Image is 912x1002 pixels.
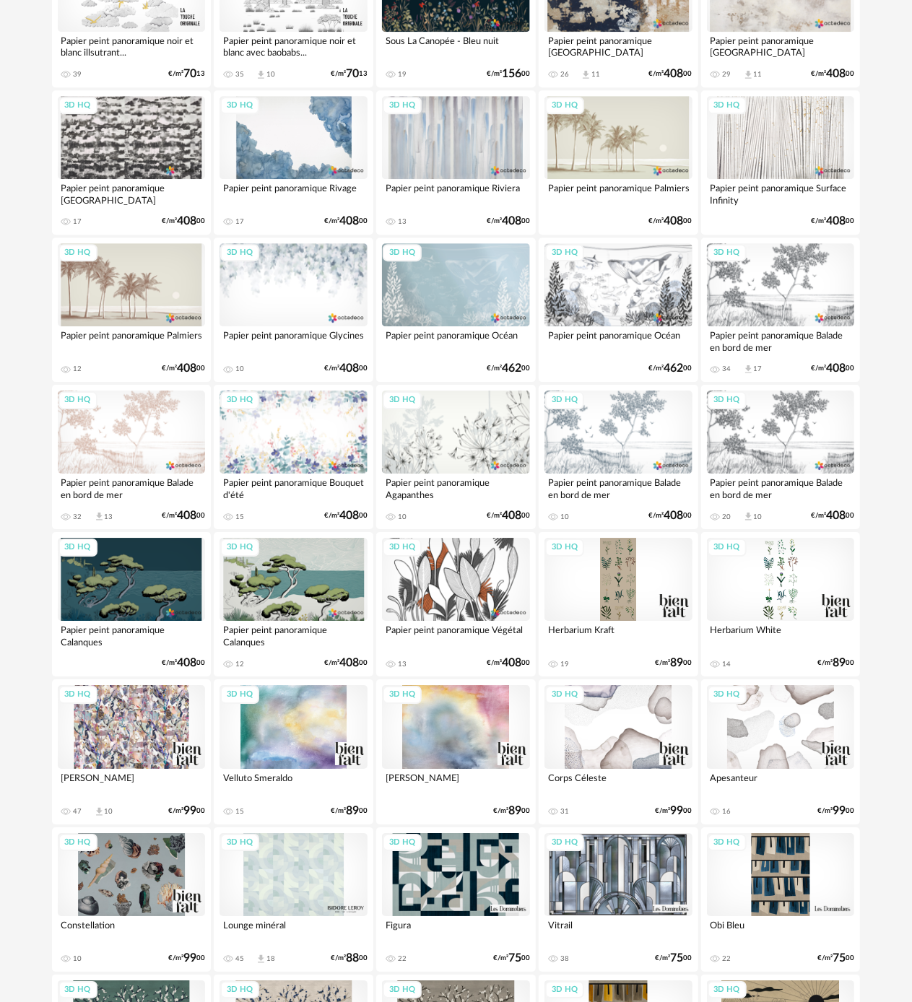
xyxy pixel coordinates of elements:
div: Papier peint panoramique Surface Infinity [707,179,855,208]
div: €/m² 00 [331,806,368,816]
a: 3D HQ Velluto Smeraldo 15 €/m²8900 [214,679,373,824]
span: 89 [833,658,846,668]
a: 3D HQ Papier peint panoramique Balade en bord de mer 32 Download icon 13 €/m²40800 [52,385,212,529]
div: Constellation [58,916,206,945]
span: 408 [664,217,684,226]
div: 3D HQ [220,834,259,852]
div: €/m² 00 [649,69,692,79]
div: €/m² 00 [656,806,692,816]
span: 89 [671,658,684,668]
div: €/m² 00 [168,806,205,816]
span: 408 [502,217,521,226]
div: Papier peint panoramique Glycines [220,326,368,355]
span: 99 [671,806,684,816]
div: 3D HQ [708,391,747,409]
span: 75 [508,954,521,963]
div: Papier peint panoramique Bouquet d'été [220,474,368,502]
div: €/m² 00 [162,658,205,668]
div: €/m² 00 [324,658,368,668]
div: Papier peint panoramique Rivage [220,179,368,208]
div: 10 [560,513,569,521]
div: Papier peint panoramique Végétal [382,621,530,650]
div: [PERSON_NAME] [382,769,530,798]
div: 3D HQ [220,391,259,409]
div: Papier peint panoramique Palmiers [58,326,206,355]
div: €/m² 00 [162,364,205,373]
a: 3D HQ Obi Bleu 22 €/m²7500 [701,827,861,972]
div: 47 [74,807,82,816]
div: 3D HQ [383,834,422,852]
div: €/m² 00 [817,658,854,668]
div: Apesanteur [707,769,855,798]
span: 408 [177,217,196,226]
div: €/m² 00 [487,511,530,520]
a: 3D HQ Papier peint panoramique Calanques €/m²40800 [52,532,212,676]
span: 408 [664,69,684,79]
div: 3D HQ [383,981,422,999]
span: 75 [671,954,684,963]
a: 3D HQ Constellation 10 €/m²9900 [52,827,212,972]
div: 3D HQ [545,981,584,999]
div: €/m² 00 [487,69,530,79]
div: 3D HQ [220,686,259,704]
div: 22 [723,954,731,963]
div: 22 [398,954,407,963]
span: Download icon [581,69,591,80]
div: €/m² 00 [324,217,368,226]
div: Papier peint panoramique noir et blanc avec baobabs... [220,32,368,61]
div: 3D HQ [58,539,97,557]
span: 408 [826,511,846,520]
div: 45 [235,954,244,963]
span: 75 [833,954,846,963]
a: 3D HQ Lounge minéral 45 Download icon 18 €/m²8800 [214,827,373,972]
a: 3D HQ [PERSON_NAME] €/m²8900 [376,679,536,824]
div: Papier peint panoramique Balade en bord de mer [707,474,855,502]
span: Download icon [256,954,266,964]
div: €/m² 00 [811,217,854,226]
a: 3D HQ Papier peint panoramique Palmiers 12 €/m²40800 [52,238,212,382]
div: €/m² 00 [649,364,692,373]
div: Lounge minéral [220,916,368,945]
div: 10 [266,70,275,79]
div: 10 [754,513,763,521]
div: 38 [560,954,569,963]
span: 70 [346,69,359,79]
div: €/m² 00 [162,511,205,520]
div: €/m² 13 [168,69,205,79]
div: €/m² 00 [487,658,530,668]
div: 13 [398,660,407,668]
div: Papier peint panoramique Palmiers [544,179,692,208]
div: €/m² 00 [162,217,205,226]
a: 3D HQ Papier peint panoramique Océan €/m²46200 [376,238,536,382]
div: Obi Bleu [707,916,855,945]
div: 3D HQ [58,834,97,852]
div: 15 [235,513,244,521]
div: Papier peint panoramique Calanques [220,621,368,650]
span: 408 [826,364,846,373]
div: 3D HQ [708,539,747,557]
div: Papier peint panoramique [GEOGRAPHIC_DATA] [707,32,855,61]
div: 17 [74,217,82,226]
div: 3D HQ [220,981,259,999]
a: 3D HQ Papier peint panoramique [GEOGRAPHIC_DATA] 17 €/m²40800 [52,90,212,235]
div: €/m² 00 [649,217,692,226]
div: Papier peint panoramique Agapanthes [382,474,530,502]
span: 408 [339,217,359,226]
div: 3D HQ [383,97,422,115]
span: 99 [183,806,196,816]
a: 3D HQ Papier peint panoramique Océan €/m²46200 [539,238,698,382]
div: 3D HQ [58,97,97,115]
div: Figura [382,916,530,945]
div: 13 [398,217,407,226]
span: 408 [502,511,521,520]
div: 12 [235,660,244,668]
div: [PERSON_NAME] [58,769,206,798]
a: 3D HQ Papier peint panoramique Rivage 17 €/m²40800 [214,90,373,235]
div: 19 [398,70,407,79]
div: 3D HQ [545,391,584,409]
a: 3D HQ Papier peint panoramique Agapanthes 10 €/m²40800 [376,385,536,529]
span: Download icon [743,364,754,375]
div: 3D HQ [545,834,584,852]
div: €/m² 00 [811,364,854,373]
div: Papier peint panoramique Riviera [382,179,530,208]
